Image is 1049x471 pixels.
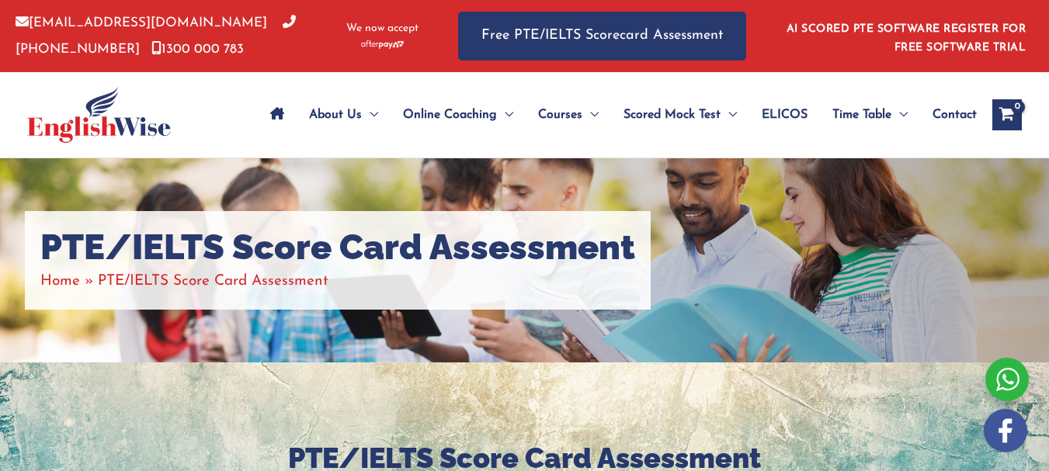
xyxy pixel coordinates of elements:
[361,40,404,49] img: Afterpay-Logo
[297,88,391,142] a: About UsMenu Toggle
[920,88,977,142] a: Contact
[362,88,378,142] span: Menu Toggle
[346,21,419,36] span: We now accept
[992,99,1022,130] a: View Shopping Cart, empty
[458,12,746,61] a: Free PTE/IELTS Scorecard Assessment
[623,88,721,142] span: Scored Mock Test
[832,88,891,142] span: Time Table
[151,43,244,56] a: 1300 000 783
[497,88,513,142] span: Menu Toggle
[984,409,1027,452] img: white-facebook.png
[40,274,80,289] a: Home
[526,88,611,142] a: CoursesMenu Toggle
[891,88,908,142] span: Menu Toggle
[40,268,635,294] nav: Breadcrumbs
[721,88,737,142] span: Menu Toggle
[762,88,808,142] span: ELICOS
[16,16,296,55] a: [PHONE_NUMBER]
[787,23,1026,54] a: AI SCORED PTE SOFTWARE REGISTER FOR FREE SOFTWARE TRIAL
[820,88,920,142] a: Time TableMenu Toggle
[98,274,328,289] span: PTE/IELTS Score Card Assessment
[40,227,635,268] h1: PTE/IELTS Score Card Assessment
[16,16,267,29] a: [EMAIL_ADDRESS][DOMAIN_NAME]
[538,88,582,142] span: Courses
[777,11,1033,61] aside: Header Widget 1
[27,87,171,143] img: cropped-ew-logo
[309,88,362,142] span: About Us
[391,88,526,142] a: Online CoachingMenu Toggle
[403,88,497,142] span: Online Coaching
[582,88,599,142] span: Menu Toggle
[749,88,820,142] a: ELICOS
[611,88,749,142] a: Scored Mock TestMenu Toggle
[258,88,977,142] nav: Site Navigation: Main Menu
[933,88,977,142] span: Contact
